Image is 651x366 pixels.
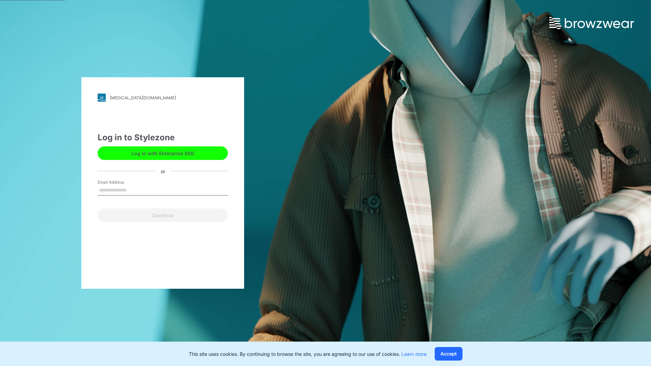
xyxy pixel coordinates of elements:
[401,351,427,357] a: Learn more
[549,17,634,29] img: browzwear-logo.e42bd6dac1945053ebaf764b6aa21510.svg
[435,347,462,361] button: Accept
[98,179,145,185] label: Email Address
[155,167,171,175] div: or
[98,131,228,144] div: Log in to Stylezone
[110,95,176,100] div: [MEDICAL_DATA][DOMAIN_NAME]
[98,94,106,102] img: stylezone-logo.562084cfcfab977791bfbf7441f1a819.svg
[98,94,228,102] a: [MEDICAL_DATA][DOMAIN_NAME]
[189,350,427,358] p: This site uses cookies. By continuing to browse the site, you are agreeing to our use of cookies.
[98,146,228,160] button: Log in with Enterprise SSO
